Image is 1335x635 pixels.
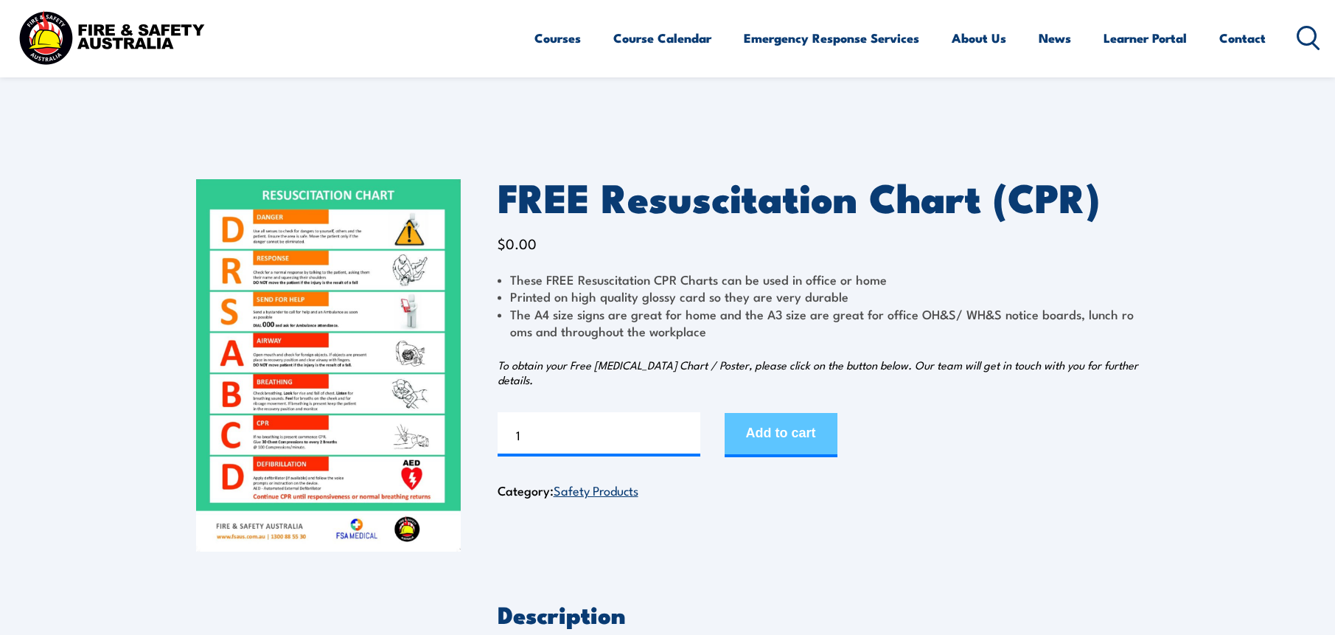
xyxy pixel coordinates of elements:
[613,18,711,58] a: Course Calendar
[498,233,537,253] bdi: 0.00
[498,412,700,457] input: Product quantity
[534,18,581,58] a: Courses
[498,481,638,499] span: Category:
[498,357,1138,387] em: To obtain your Free [MEDICAL_DATA] Chart / Poster, please click on the button below. Our team wil...
[498,305,1140,340] li: The A4 size signs are great for home and the A3 size are great for office OH&S/ WH&S notice board...
[725,413,837,457] button: Add to cart
[498,179,1140,214] h1: FREE Resuscitation Chart (CPR)
[1219,18,1266,58] a: Contact
[744,18,919,58] a: Emergency Response Services
[1039,18,1071,58] a: News
[952,18,1006,58] a: About Us
[498,271,1140,288] li: These FREE Resuscitation CPR Charts can be used in office or home
[554,481,638,499] a: Safety Products
[1104,18,1187,58] a: Learner Portal
[498,233,506,253] span: $
[498,288,1140,305] li: Printed on high quality glossy card so they are very durable
[498,603,1140,624] h2: Description
[196,179,461,552] img: FREE Resuscitation Chart - What are the 7 steps to CPR?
